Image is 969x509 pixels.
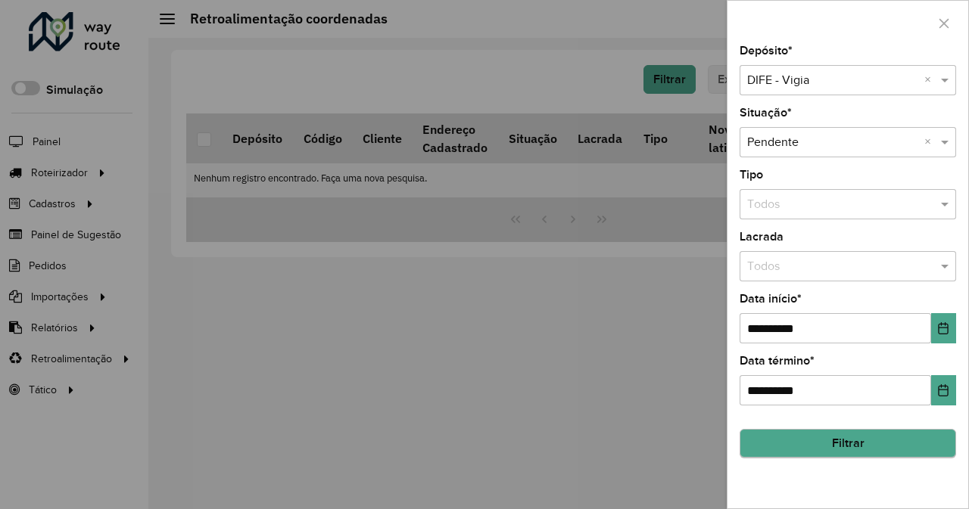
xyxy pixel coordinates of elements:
[740,42,793,60] label: Depósito
[924,71,937,89] span: Clear all
[740,290,802,308] label: Data início
[931,375,956,405] button: Choose Date
[740,104,792,122] label: Situação
[740,228,784,246] label: Lacrada
[740,352,815,370] label: Data término
[740,166,763,184] label: Tipo
[924,133,937,151] span: Clear all
[740,429,956,458] button: Filtrar
[931,313,956,343] button: Choose Date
